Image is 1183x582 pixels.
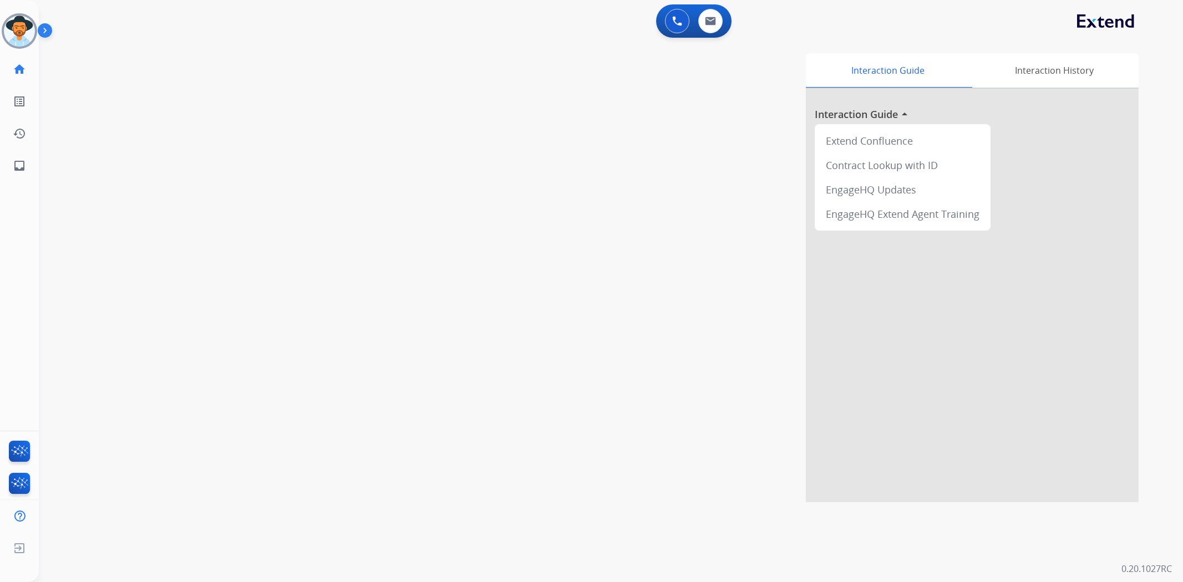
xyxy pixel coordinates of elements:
[819,129,986,153] div: Extend Confluence
[13,159,26,172] mat-icon: inbox
[819,153,986,177] div: Contract Lookup with ID
[13,127,26,140] mat-icon: history
[4,16,35,47] img: avatar
[13,63,26,76] mat-icon: home
[819,202,986,226] div: EngageHQ Extend Agent Training
[1121,562,1172,575] p: 0.20.1027RC
[819,177,986,202] div: EngageHQ Updates
[969,53,1139,88] div: Interaction History
[806,53,969,88] div: Interaction Guide
[13,95,26,108] mat-icon: list_alt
